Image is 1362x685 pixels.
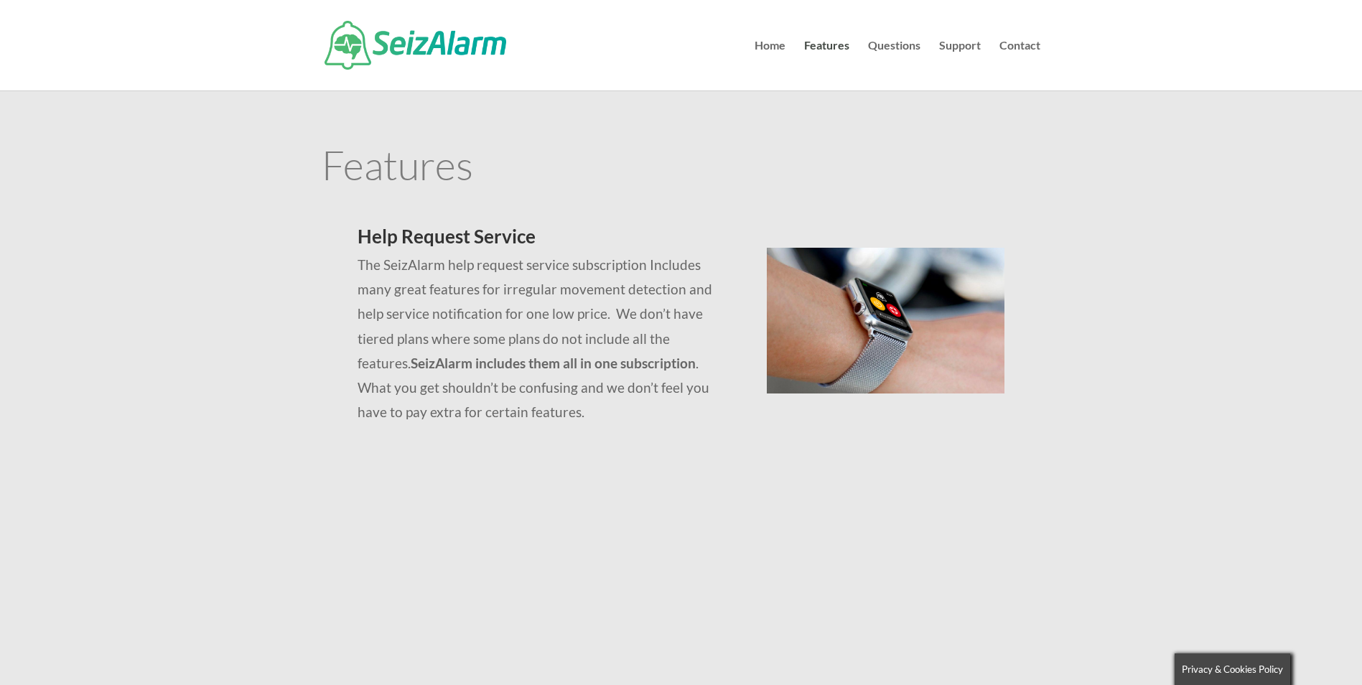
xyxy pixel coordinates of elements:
[804,40,849,90] a: Features
[1234,629,1346,669] iframe: Help widget launcher
[358,253,732,424] p: The SeizAlarm help request service subscription Includes many great features for irregular moveme...
[939,40,981,90] a: Support
[999,40,1040,90] a: Contact
[1182,663,1283,675] span: Privacy & Cookies Policy
[322,144,1040,192] h1: Features
[755,40,785,90] a: Home
[767,248,1004,393] img: seizalarm-on-wrist
[358,227,732,253] h2: Help Request Service
[868,40,920,90] a: Questions
[325,21,506,70] img: SeizAlarm
[411,355,696,371] strong: SeizAlarm includes them all in one subscription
